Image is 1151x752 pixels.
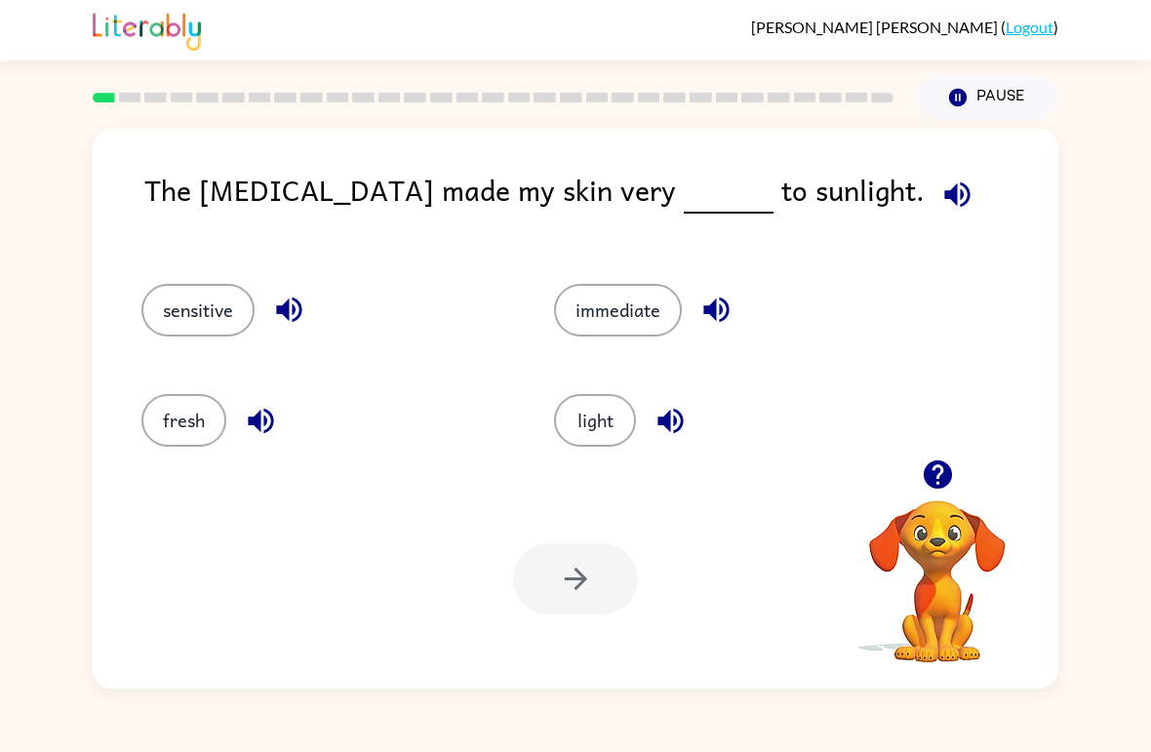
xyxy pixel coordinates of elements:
[141,394,226,447] button: fresh
[141,284,255,336] button: sensitive
[917,75,1058,120] button: Pause
[751,18,1058,36] div: ( )
[1006,18,1053,36] a: Logout
[840,470,1035,665] video: Your browser must support playing .mp4 files to use Literably. Please try using another browser.
[554,394,636,447] button: light
[144,168,1058,245] div: The [MEDICAL_DATA] made my skin very to sunlight.
[93,8,201,51] img: Literably
[751,18,1001,36] span: [PERSON_NAME] [PERSON_NAME]
[554,284,682,336] button: immediate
